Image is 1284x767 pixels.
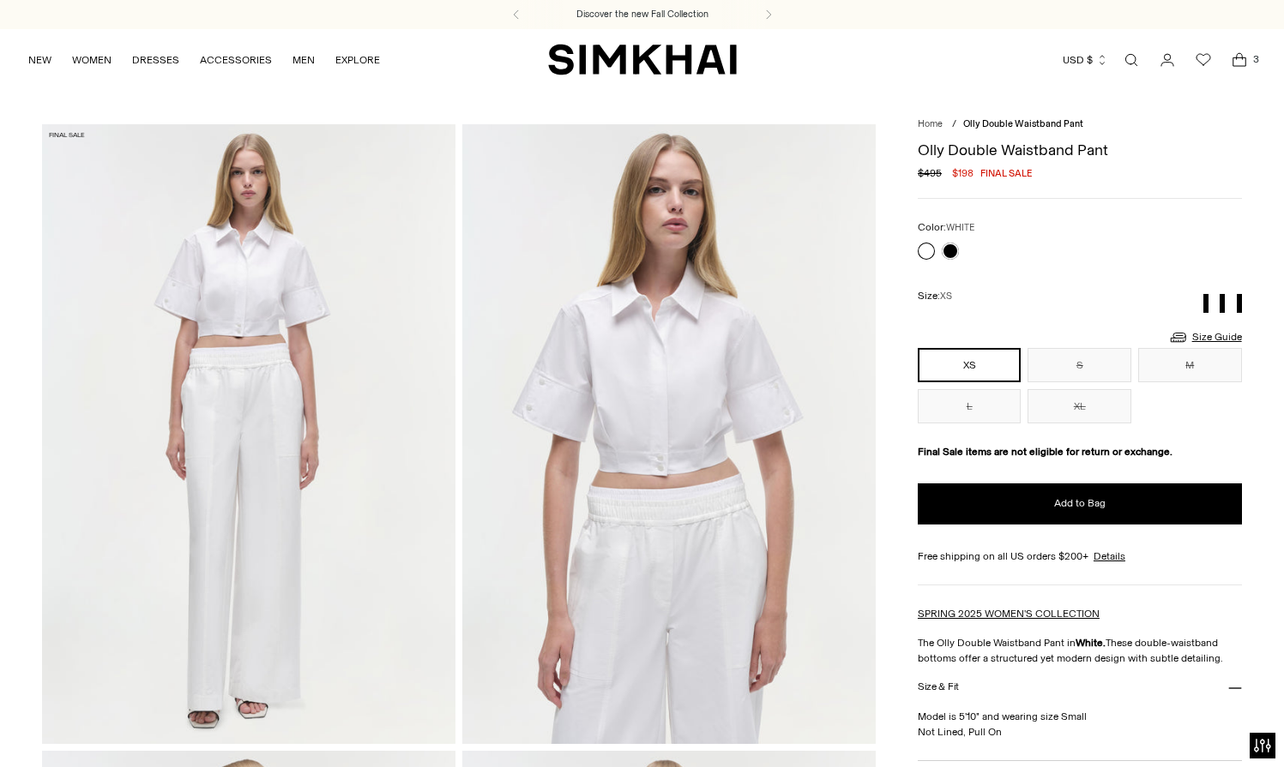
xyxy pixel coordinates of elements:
[940,291,952,302] span: XS
[1028,348,1131,382] button: S
[918,608,1100,620] a: SPRING 2025 WOMEN'S COLLECTION
[918,548,1242,564] div: Free shipping on all US orders $200+
[918,117,1242,132] nav: breadcrumbs
[462,124,876,743] img: Olly Double Waistband Pant
[1168,327,1242,348] a: Size Guide
[1028,389,1131,423] button: XL
[918,142,1242,158] h1: Olly Double Waistband Pant
[132,41,179,79] a: DRESSES
[946,222,974,233] span: WHITE
[1248,51,1263,67] span: 3
[918,446,1172,458] strong: Final Sale items are not eligible for return or exchange.
[918,348,1022,382] button: XS
[1222,43,1257,77] a: Open cart modal
[548,43,737,76] a: SIMKHAI
[1138,348,1242,382] button: M
[952,165,974,181] span: $198
[72,41,112,79] a: WOMEN
[1114,43,1148,77] a: Open search modal
[952,117,956,132] div: /
[918,165,942,181] s: $495
[1054,496,1106,511] span: Add to Bag
[292,41,315,79] a: MEN
[918,681,959,692] h3: Size & Fit
[963,118,1083,129] span: Olly Double Waistband Pant
[918,709,1242,740] p: Model is 5'10" and wearing size Small Not Lined, Pull On
[1063,41,1108,79] button: USD $
[1186,43,1221,77] a: Wishlist
[918,635,1242,666] p: The Olly Double Waistband Pant in These double-waistband bottoms offer a structured yet modern de...
[1076,637,1106,649] strong: White.
[918,118,943,129] a: Home
[918,288,952,304] label: Size:
[28,41,51,79] a: NEW
[918,389,1022,423] button: L
[42,124,455,743] img: Olly Double Waistband Pant
[1094,548,1125,564] a: Details
[918,219,974,236] label: Color:
[576,8,708,21] a: Discover the new Fall Collection
[335,41,380,79] a: EXPLORE
[918,483,1242,524] button: Add to Bag
[918,666,1242,710] button: Size & Fit
[200,41,272,79] a: ACCESSORIES
[1150,43,1185,77] a: Go to the account page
